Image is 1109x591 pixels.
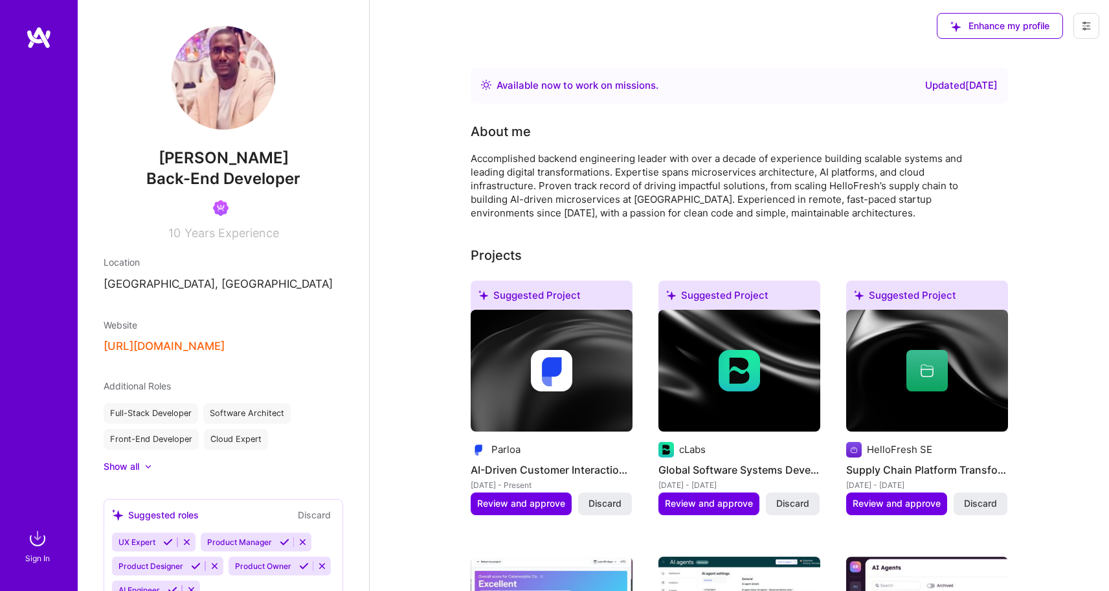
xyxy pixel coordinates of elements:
div: Sign In [25,551,50,565]
div: Front-End Developer [104,429,199,450]
i: icon SuggestedTeams [112,509,123,520]
div: Software Architect [203,403,291,424]
i: icon SuggestedTeams [478,290,488,300]
span: UX Expert [118,537,155,547]
img: Company logo [531,350,572,391]
img: cover [471,310,633,432]
i: Accept [280,537,289,547]
img: sign in [25,526,50,551]
div: Accomplished backend engineering leader with over a decade of experience building scalable system... [471,152,989,220]
span: Enhance my profile [950,19,1049,32]
div: Cloud Expert [204,429,268,450]
span: Product Owner [235,561,291,571]
div: Parloa [491,443,521,456]
img: cover [846,310,1008,432]
span: Discard [588,497,622,510]
i: icon SuggestedTeams [666,290,676,300]
div: Suggested Project [846,281,1008,315]
h4: Supply Chain Platform Transformation [846,461,1008,478]
div: Suggested roles [112,508,199,522]
button: Review and approve [846,492,947,515]
i: Reject [298,537,308,547]
button: Enhance my profile [937,13,1063,39]
i: Accept [163,537,173,547]
p: [GEOGRAPHIC_DATA], [GEOGRAPHIC_DATA] [104,277,343,292]
img: logo [26,26,52,49]
div: Available now to work on missions . [497,78,658,93]
i: icon SuggestedTeams [854,290,864,300]
img: User Avatar [172,26,275,130]
span: Back-End Developer [146,169,300,188]
button: [URL][DOMAIN_NAME] [104,340,225,353]
div: Suggested Project [658,281,820,315]
img: cover [658,310,820,432]
div: [DATE] - Present [471,478,633,492]
img: Company logo [846,442,862,458]
i: Reject [317,561,327,571]
span: Review and approve [853,497,941,510]
span: Years Experience [185,226,279,240]
i: icon SuggestedTeams [950,21,961,32]
i: Accept [191,561,201,571]
div: Updated [DATE] [925,78,998,93]
button: Discard [294,507,335,522]
i: Accept [299,561,309,571]
div: About me [471,122,531,141]
button: Discard [578,492,632,515]
img: Been on Mission [213,200,229,216]
img: Company logo [658,442,674,458]
img: Company logo [471,442,486,458]
span: Product Manager [207,537,272,547]
div: HelloFresh SE [867,443,932,456]
span: [PERSON_NAME] [104,148,343,168]
div: [DATE] - [DATE] [846,478,1008,492]
a: sign inSign In [27,526,50,565]
span: Discard [776,497,809,510]
button: Review and approve [658,492,759,515]
span: Product Designer [118,561,183,571]
div: Full-Stack Developer [104,403,198,424]
h4: Global Software Systems Development [658,461,820,478]
div: [DATE] - [DATE] [658,478,820,492]
button: Review and approve [471,492,572,515]
div: Tell us a little about yourself [471,122,531,141]
h4: AI-Driven Customer Interaction Platform [471,461,633,478]
i: Reject [210,561,219,571]
span: Additional Roles [104,380,171,391]
div: Show all [104,460,139,473]
div: Projects [471,246,522,265]
span: Review and approve [665,497,753,510]
button: Discard [954,492,1007,515]
img: Availability [481,80,491,90]
span: Website [104,319,137,330]
span: Review and approve [477,497,565,510]
i: Reject [182,537,192,547]
div: Suggested Project [471,281,633,315]
div: cLabs [679,443,706,456]
button: Discard [766,492,820,515]
span: 10 [168,226,181,240]
span: Discard [964,497,997,510]
div: Location [104,255,343,269]
img: Company logo [719,350,760,391]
